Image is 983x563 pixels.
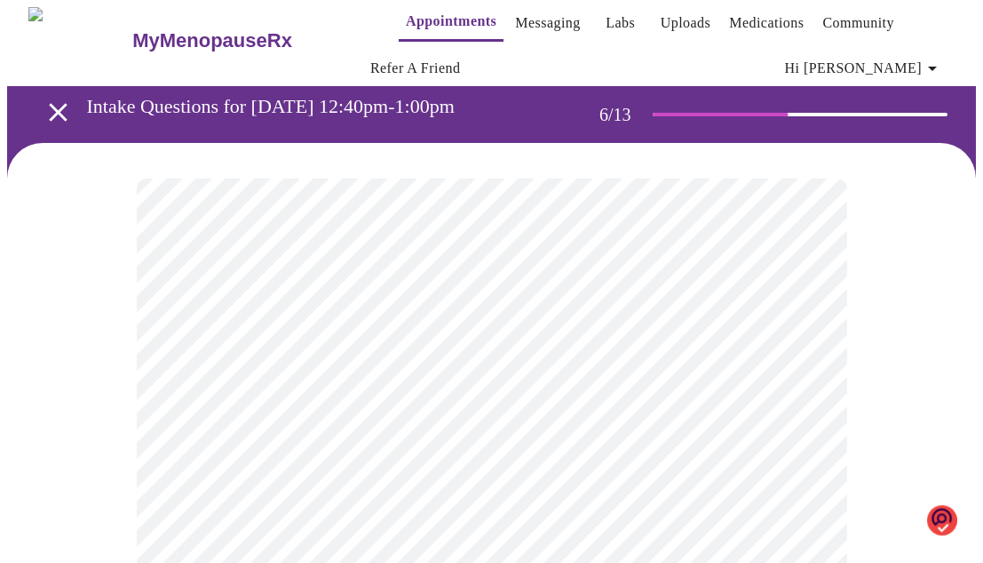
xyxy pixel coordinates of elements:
a: MyMenopauseRx [131,10,363,72]
button: Uploads [654,5,718,41]
button: Appointments [399,4,503,42]
a: Appointments [406,9,496,34]
img: MyMenopauseRx Logo [28,7,131,74]
a: Community [822,11,894,36]
a: Medications [729,11,804,36]
button: Labs [592,5,649,41]
button: Hi [PERSON_NAME] [778,51,950,86]
a: Labs [606,11,635,36]
button: Community [815,5,901,41]
span: Hi [PERSON_NAME] [785,56,943,81]
a: Refer a Friend [370,56,461,81]
a: Messaging [515,11,580,36]
h3: MyMenopauseRx [132,29,292,52]
button: Refer a Friend [363,51,468,86]
button: Messaging [508,5,587,41]
a: Uploads [661,11,711,36]
button: Medications [722,5,811,41]
h3: 6 / 13 [599,105,653,125]
button: open drawer [32,86,84,139]
img: o1IwAAAABJRU5ErkJggg== [927,504,957,536]
h3: Intake Questions for [DATE] 12:40pm-1:00pm [87,95,529,118]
